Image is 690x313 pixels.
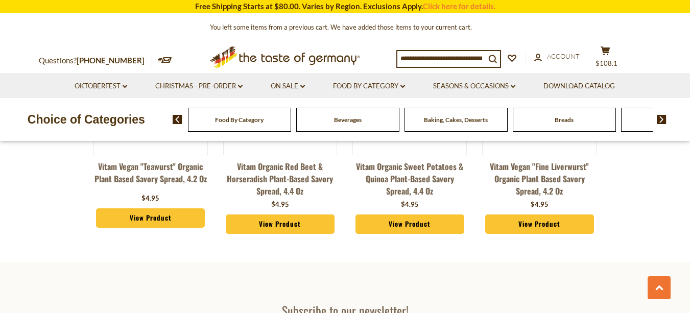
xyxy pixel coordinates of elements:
[543,81,615,92] a: Download Catalog
[547,52,580,60] span: Account
[401,200,419,210] div: $4.95
[271,200,289,210] div: $4.95
[173,115,182,124] img: previous arrow
[590,46,621,71] button: $108.1
[96,208,205,228] a: View Product
[271,81,305,92] a: On Sale
[226,214,335,234] a: View Product
[93,160,208,191] a: Vitam Vegan "Teawurst" Organic Plant Based Savory Spread, 4.2 oz
[534,51,580,62] a: Account
[223,160,338,197] a: Vitam Organic Red Beet & Horseradish Plant-Based Savory Spread, 4.4 oz
[555,116,574,124] a: Breads
[482,160,597,197] a: Vitam Vegan "Fine Liverwurst" Organic Plant Based Savory Spread, 4.2 oz
[334,116,362,124] a: Beverages
[75,81,127,92] a: Oktoberfest
[355,214,464,234] a: View Product
[423,2,495,11] a: Click here for details.
[352,160,467,197] a: Vitam Organic Sweet Potatoes & Quinoa Plant-Based Savory Spread, 4.4 oz
[657,115,667,124] img: next arrow
[215,116,264,124] a: Food By Category
[333,81,405,92] a: Food By Category
[596,59,617,67] span: $108.1
[433,81,515,92] a: Seasons & Occasions
[39,54,152,67] p: Questions?
[531,200,549,210] div: $4.95
[485,214,594,234] a: View Product
[424,116,488,124] a: Baking, Cakes, Desserts
[77,56,145,65] a: [PHONE_NUMBER]
[141,194,159,204] div: $4.95
[155,81,243,92] a: Christmas - PRE-ORDER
